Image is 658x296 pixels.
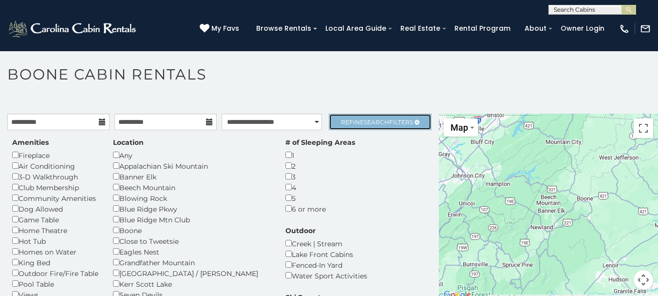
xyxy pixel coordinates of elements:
[211,23,239,34] span: My Favs
[12,203,98,214] div: Dog Allowed
[12,214,98,225] div: Game Table
[364,118,389,126] span: Search
[12,257,98,268] div: King Bed
[113,138,144,147] label: Location
[12,278,98,289] div: Pool Table
[285,193,355,203] div: 5
[285,138,355,147] label: # of Sleeping Areas
[634,270,653,290] button: Map camera controls
[113,214,271,225] div: Blue Ridge Mtn Club
[285,203,355,214] div: 6 or more
[113,193,271,203] div: Blowing Rock
[285,226,316,236] label: Outdoor
[285,150,355,160] div: 1
[12,160,98,171] div: Air Conditioning
[320,21,391,36] a: Local Area Guide
[285,249,367,259] div: Lake Front Cabins
[556,21,609,36] a: Owner Login
[113,246,271,257] div: Eagles Nest
[640,23,651,34] img: mail-regular-white.png
[251,21,316,36] a: Browse Rentals
[285,182,355,193] div: 4
[12,150,98,160] div: Fireplace
[113,150,271,160] div: Any
[619,23,630,34] img: phone-regular-white.png
[12,246,98,257] div: Homes on Water
[12,171,98,182] div: 3-D Walkthrough
[12,138,49,147] label: Amenities
[113,160,271,171] div: Appalachian Ski Mountain
[113,171,271,182] div: Banner Elk
[113,182,271,193] div: Beech Mountain
[113,236,271,246] div: Close to Tweetsie
[113,257,271,268] div: Grandfather Mountain
[200,23,242,34] a: My Favs
[12,225,98,236] div: Home Theatre
[12,182,98,193] div: Club Membership
[113,278,271,289] div: Kerr Scott Lake
[285,160,355,171] div: 2
[12,236,98,246] div: Hot Tub
[12,193,98,203] div: Community Amenities
[7,19,139,39] img: White-1-2.png
[520,21,551,36] a: About
[450,21,515,36] a: Rental Program
[113,225,271,236] div: Boone
[451,122,468,133] span: Map
[12,268,98,278] div: Outdoor Fire/Fire Table
[285,238,367,249] div: Creek | Stream
[113,203,271,214] div: Blue Ridge Pkwy
[113,268,271,278] div: [GEOGRAPHIC_DATA] / [PERSON_NAME]
[444,118,478,137] button: Change map style
[285,270,367,281] div: Water Sport Activities
[285,259,367,270] div: Fenced-In Yard
[395,21,445,36] a: Real Estate
[634,118,653,138] button: Toggle fullscreen view
[285,171,355,182] div: 3
[341,118,413,126] span: Refine Filters
[329,114,431,130] a: RefineSearchFilters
